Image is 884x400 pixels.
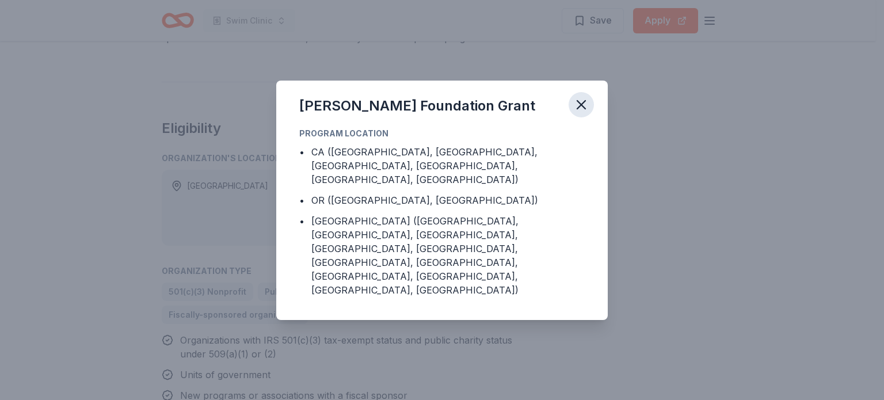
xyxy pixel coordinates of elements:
[299,145,304,159] div: •
[311,145,585,186] div: CA ([GEOGRAPHIC_DATA], [GEOGRAPHIC_DATA], [GEOGRAPHIC_DATA], [GEOGRAPHIC_DATA], [GEOGRAPHIC_DATA]...
[299,214,304,228] div: •
[299,127,585,140] div: Program Location
[311,214,585,297] div: [GEOGRAPHIC_DATA] ([GEOGRAPHIC_DATA], [GEOGRAPHIC_DATA], [GEOGRAPHIC_DATA], [GEOGRAPHIC_DATA], [G...
[299,97,535,115] div: [PERSON_NAME] Foundation Grant
[311,193,538,207] div: OR ([GEOGRAPHIC_DATA], [GEOGRAPHIC_DATA])
[299,193,304,207] div: •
